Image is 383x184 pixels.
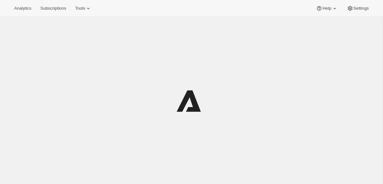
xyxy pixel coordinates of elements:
span: Help [322,6,331,11]
span: Subscriptions [40,6,66,11]
button: Help [312,4,341,13]
span: Analytics [14,6,31,11]
button: Tools [71,4,95,13]
button: Subscriptions [36,4,70,13]
button: Analytics [10,4,35,13]
button: Settings [343,4,373,13]
span: Settings [353,6,369,11]
span: Tools [75,6,85,11]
